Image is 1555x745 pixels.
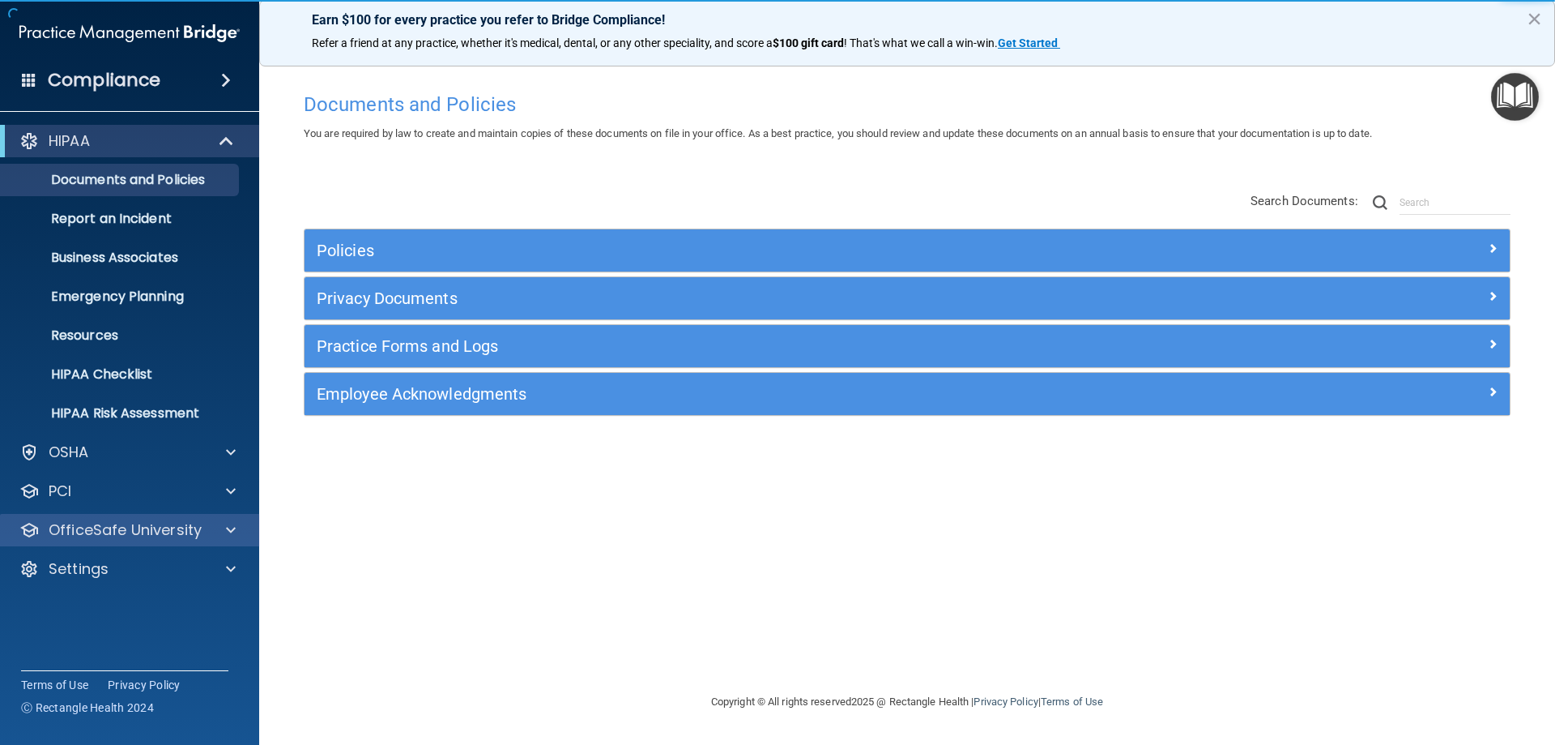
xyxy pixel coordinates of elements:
p: Settings [49,559,109,579]
p: OSHA [49,443,89,462]
strong: Get Started [998,36,1058,49]
p: OfficeSafe University [49,520,202,540]
p: Report an Incident [11,211,232,227]
span: You are required by law to create and maintain copies of these documents on file in your office. ... [304,127,1372,139]
h5: Policies [317,242,1196,259]
button: Open Resource Center [1491,73,1539,121]
input: Search [1399,191,1510,215]
p: Emergency Planning [11,289,232,305]
p: HIPAA [49,131,90,151]
a: HIPAA [19,131,235,151]
h5: Employee Acknowledgments [317,385,1196,403]
div: Copyright © All rights reserved 2025 @ Rectangle Health | | [611,676,1203,728]
a: Get Started [998,36,1060,49]
a: Employee Acknowledgments [317,381,1497,407]
p: Documents and Policies [11,172,232,188]
h5: Privacy Documents [317,289,1196,307]
a: Practice Forms and Logs [317,333,1497,359]
button: Close [1527,6,1542,32]
a: OSHA [19,443,236,462]
p: HIPAA Checklist [11,366,232,383]
a: Terms of Use [21,677,88,693]
p: HIPAA Risk Assessment [11,405,232,422]
p: Business Associates [11,250,232,266]
a: Settings [19,559,236,579]
a: Privacy Policy [108,677,181,693]
a: Policies [317,238,1497,263]
img: ic-search.3b580494.png [1373,195,1387,210]
a: Privacy Documents [317,285,1497,311]
p: PCI [49,482,71,501]
h4: Documents and Policies [304,94,1510,115]
p: Earn $100 for every practice you refer to Bridge Compliance! [312,12,1502,28]
a: OfficeSafe University [19,520,236,540]
h5: Practice Forms and Logs [317,337,1196,355]
a: Terms of Use [1041,696,1103,708]
a: Privacy Policy [973,696,1037,708]
a: PCI [19,482,236,501]
span: Refer a friend at any practice, whether it's medical, dental, or any other speciality, and score a [312,36,773,49]
p: Resources [11,328,232,344]
strong: $100 gift card [773,36,844,49]
img: PMB logo [19,17,240,49]
span: Search Documents: [1250,194,1358,208]
h4: Compliance [48,69,160,92]
span: Ⓒ Rectangle Health 2024 [21,700,154,716]
span: ! That's what we call a win-win. [844,36,998,49]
